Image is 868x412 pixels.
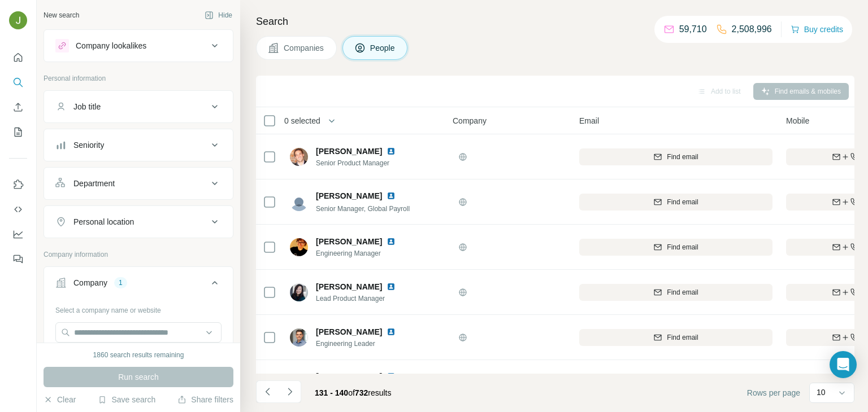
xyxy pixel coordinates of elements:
img: Avatar [290,148,308,166]
button: Feedback [9,249,27,269]
div: Company lookalikes [76,40,146,51]
button: My lists [9,122,27,142]
div: Seniority [73,139,104,151]
img: LinkedIn logo [387,191,396,200]
span: Companies [284,42,325,54]
button: Share filters [177,394,233,405]
span: [PERSON_NAME] [316,326,382,338]
span: Senior Product Manager [316,158,409,168]
span: [PERSON_NAME] [316,371,382,382]
button: Find email [579,284,772,301]
div: 1 [114,278,127,288]
button: Find email [579,194,772,211]
span: Mobile [786,115,809,126]
img: LinkedIn logo [387,237,396,246]
button: Find email [579,329,772,346]
span: Lead Product Manager [316,293,409,304]
p: 59,710 [679,23,707,36]
span: Find email [667,197,698,207]
img: Avatar [290,374,308,392]
div: Company [73,277,107,288]
div: Department [73,178,115,189]
img: LinkedIn logo [387,327,396,336]
span: Engineering Manager [316,248,409,258]
span: Find email [667,287,698,297]
span: Find email [667,242,698,252]
span: [PERSON_NAME] [316,236,382,247]
button: Navigate to next page [279,380,301,403]
span: Email [579,115,599,126]
img: Avatar [290,193,308,211]
span: 732 [355,388,368,397]
div: Select a company name or website [55,301,222,315]
button: Find email [579,239,772,256]
h4: Search [256,14,854,29]
span: [PERSON_NAME] [316,190,382,201]
img: LinkedIn logo [387,372,396,381]
span: Senior Manager, Global Payroll [316,205,410,213]
button: Personal location [44,208,233,235]
button: Use Surfe API [9,199,27,220]
img: Avatar [290,283,308,301]
div: Job title [73,101,101,112]
button: Quick start [9,47,27,68]
span: Rows per page [747,387,800,398]
button: Dashboard [9,224,27,244]
img: Avatar [290,238,308,256]
img: LinkedIn logo [387,147,396,156]
span: [PERSON_NAME] [316,281,382,292]
span: Find email [667,152,698,162]
span: 131 - 140 [315,388,348,397]
span: results [315,388,391,397]
button: Company lookalikes [44,32,233,59]
button: Enrich CSV [9,97,27,117]
button: Navigate to previous page [256,380,279,403]
span: Company [453,115,487,126]
p: Personal information [44,73,233,84]
button: Search [9,72,27,93]
p: 10 [817,387,826,398]
img: Avatar [9,11,27,29]
p: Company information [44,249,233,260]
button: Clear [44,394,76,405]
button: Department [44,170,233,197]
div: 1860 search results remaining [93,350,184,360]
button: Save search [98,394,155,405]
p: 2,508,996 [732,23,772,36]
button: Find email [579,148,772,165]
button: Hide [197,7,240,24]
img: LinkedIn logo [387,282,396,291]
span: People [370,42,396,54]
span: Find email [667,332,698,343]
button: Use Surfe on LinkedIn [9,174,27,195]
button: Job title [44,93,233,120]
div: New search [44,10,79,20]
span: of [348,388,355,397]
span: [PERSON_NAME] [316,146,382,157]
button: Buy credits [791,21,843,37]
button: Seniority [44,132,233,159]
span: Engineering Leader [316,339,409,349]
button: Company1 [44,269,233,301]
span: 0 selected [284,115,320,126]
div: Open Intercom Messenger [830,351,857,378]
div: Personal location [73,216,134,227]
img: Avatar [290,328,308,347]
